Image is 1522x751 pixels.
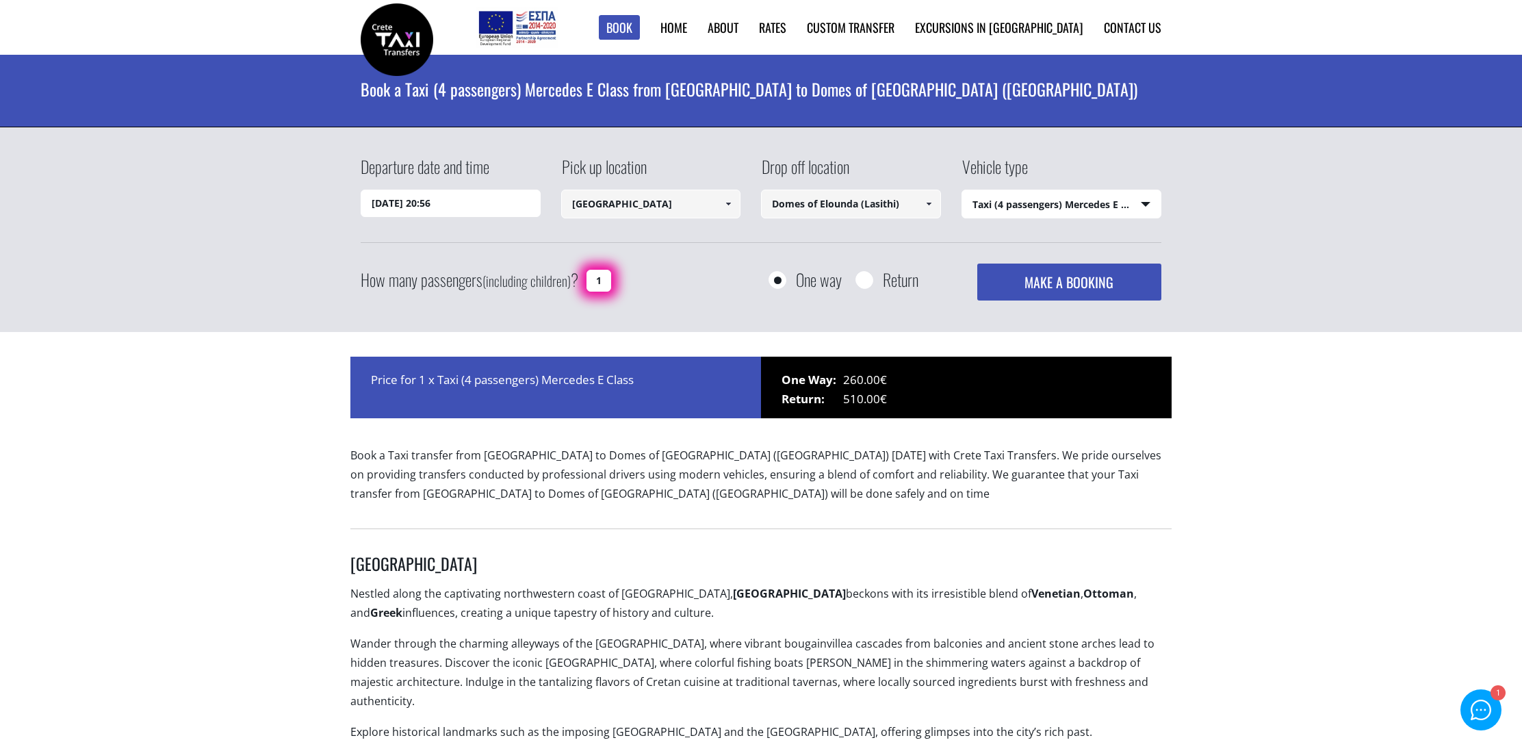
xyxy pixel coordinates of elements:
div: 1 [1490,687,1504,701]
a: Rates [759,18,786,36]
p: Wander through the charming alleyways of the [GEOGRAPHIC_DATA], where vibrant bougainvillea casca... [350,634,1172,722]
img: Crete Taxi Transfers | Book a Taxi transfer from Chania city to Domes of Elounda (Lasithi) | Cret... [361,3,433,76]
label: Drop off location [761,155,849,190]
input: Select drop-off location [761,190,941,218]
a: Book [599,15,640,40]
label: One way [796,271,842,288]
a: Crete Taxi Transfers | Book a Taxi transfer from Chania city to Domes of Elounda (Lasithi) | Cret... [361,31,433,45]
strong: [GEOGRAPHIC_DATA] [733,586,846,601]
div: 260.00€ 510.00€ [761,357,1172,418]
img: e-bannersEUERDF180X90.jpg [476,7,558,48]
span: One Way: [782,370,843,390]
label: Vehicle type [962,155,1028,190]
h1: Book a Taxi (4 passengers) Mercedes E Class from [GEOGRAPHIC_DATA] to Domes of [GEOGRAPHIC_DATA] ... [361,55,1161,123]
label: Return [883,271,918,288]
strong: Venetian [1031,586,1081,601]
a: Home [660,18,687,36]
span: Taxi (4 passengers) Mercedes E Class [962,190,1161,219]
h3: [GEOGRAPHIC_DATA] [350,553,1172,584]
strong: Greek [370,605,402,620]
p: Book a Taxi transfer from [GEOGRAPHIC_DATA] to Domes of [GEOGRAPHIC_DATA] ([GEOGRAPHIC_DATA]) [DA... [350,446,1172,515]
label: How many passengers ? [361,264,578,297]
label: Departure date and time [361,155,489,190]
input: Select pickup location [561,190,741,218]
button: MAKE A BOOKING [977,264,1161,301]
p: Nestled along the captivating northwestern coast of [GEOGRAPHIC_DATA], beckons with its irresisti... [350,584,1172,634]
div: Price for 1 x Taxi (4 passengers) Mercedes E Class [350,357,761,418]
a: Contact us [1104,18,1161,36]
a: Show All Items [717,190,740,218]
a: Show All Items [917,190,940,218]
a: About [708,18,738,36]
a: Custom Transfer [807,18,894,36]
label: Pick up location [561,155,647,190]
span: Return: [782,390,843,409]
small: (including children) [482,270,571,291]
strong: Ottoman [1083,586,1134,601]
a: Excursions in [GEOGRAPHIC_DATA] [915,18,1083,36]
